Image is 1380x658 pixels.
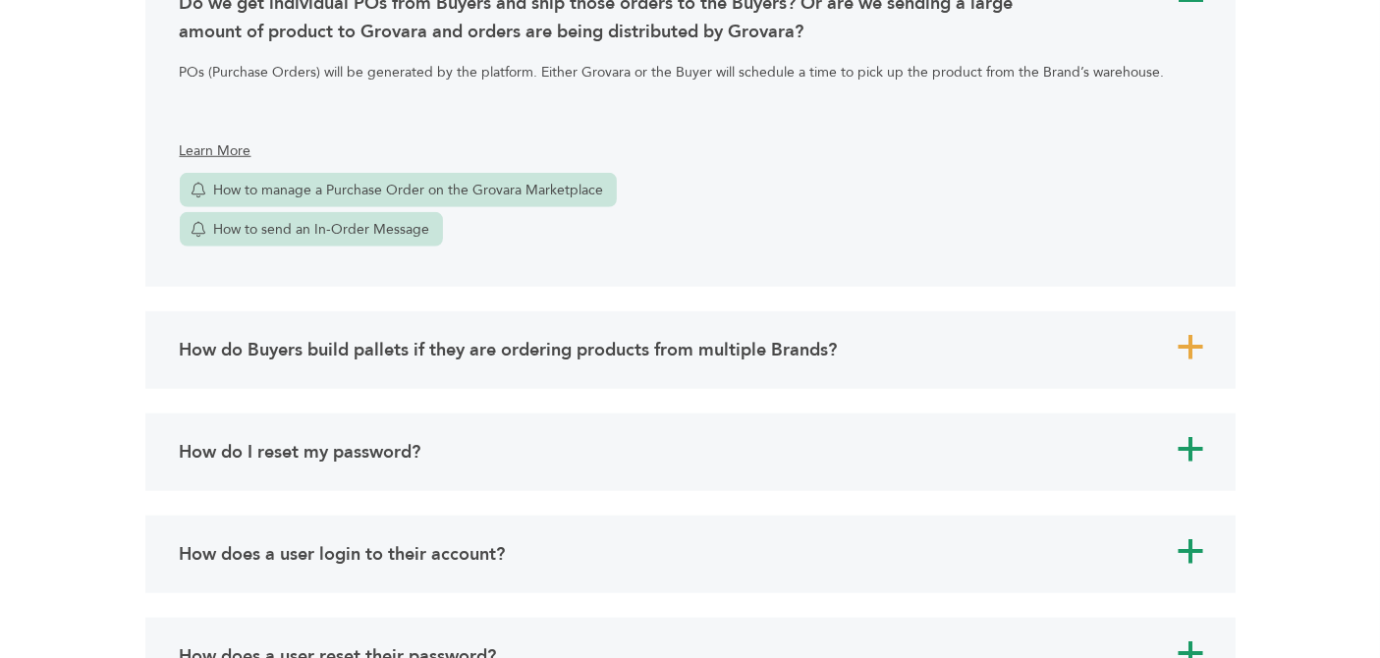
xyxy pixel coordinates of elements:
[180,141,251,160] span: Learn More
[1177,333,1206,362] span: a
[1177,537,1206,567] span: a
[180,212,443,247] a: How to send an In-Order Message
[175,433,1206,471] a: a How do I reset my password?
[180,540,506,569] h4: How does a user login to their account?
[175,331,1206,369] a: a How do Buyers build pallets if they are ordering products from multiple Brands?
[180,438,421,466] h4: How do I reset my password?
[180,173,617,207] a: How to manage a Purchase Order on the Grovara Marketplace
[175,535,1206,574] a: a How does a user login to their account?
[180,336,838,364] h4: How do Buyers build pallets if they are ordering products from multiple Brands?
[1177,435,1206,465] span: a
[180,61,1182,84] p: POs (Purchase Orders) will be generated by the platform. Either Grovara or the Buyer will schedul...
